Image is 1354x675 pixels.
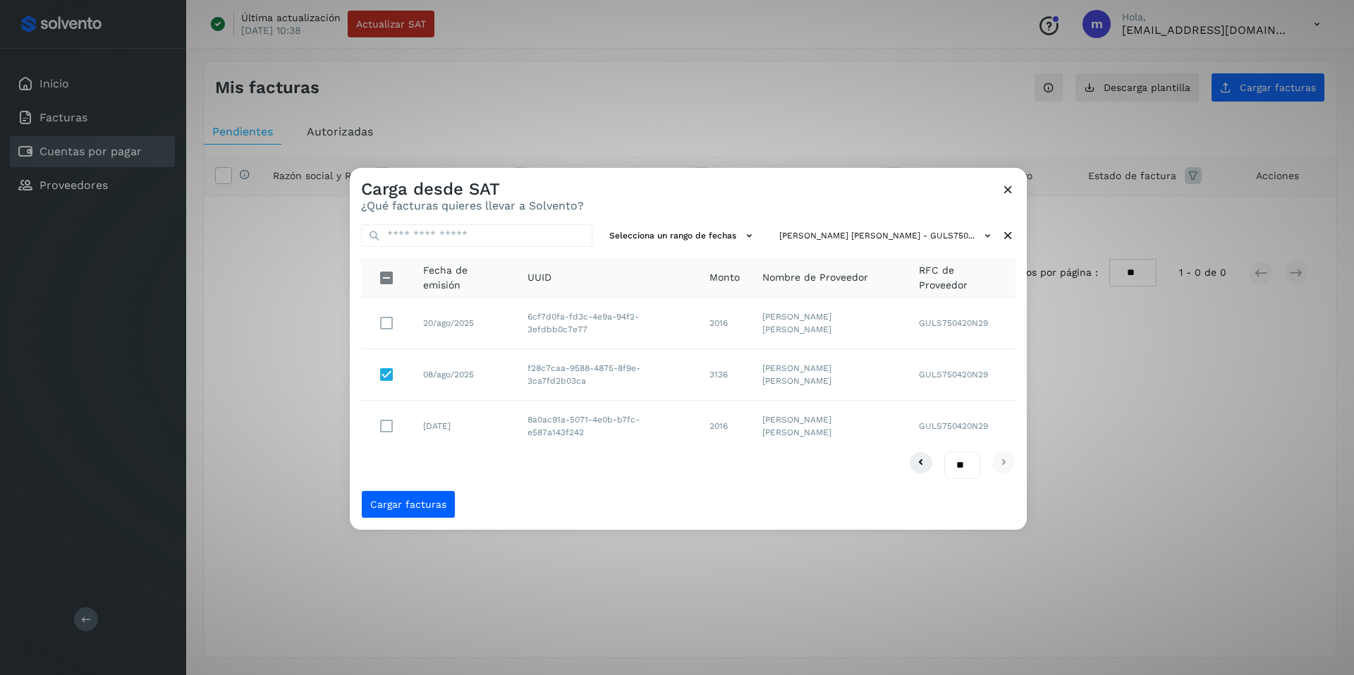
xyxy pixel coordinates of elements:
td: 3136 [698,349,751,401]
td: GULS750420N29 [908,349,1015,401]
td: 6cf7d0fa-fd3c-4e9a-94f2-3efdbb0c7e77 [516,298,698,349]
td: GULS750420N29 [908,298,1015,349]
span: UUID [527,270,551,285]
td: 2016 [698,401,751,451]
span: Nombre de Proveedor [762,270,868,285]
span: Monto [709,270,740,285]
td: 20/ago/2025 [412,298,516,349]
h3: Carga desde SAT [361,179,584,200]
span: Cargar facturas [370,499,446,509]
p: ¿Qué facturas quieres llevar a Solvento? [361,199,584,212]
span: Fecha de emisión [423,263,505,293]
td: [PERSON_NAME] [PERSON_NAME] [751,298,907,349]
td: [PERSON_NAME] [PERSON_NAME] [751,349,907,401]
button: [PERSON_NAME] [PERSON_NAME] - GULS750... [774,224,1001,248]
td: 08/ago/2025 [412,349,516,401]
td: [DATE] [412,401,516,451]
button: Cargar facturas [361,490,456,518]
td: 8a0ac91a-5071-4e0b-b7fc-e587a143f242 [516,401,698,451]
td: 2016 [698,298,751,349]
span: RFC de Proveedor [919,263,1004,293]
td: [PERSON_NAME] [PERSON_NAME] [751,401,907,451]
td: f28c7caa-9588-4875-8f9e-3ca7fd2b03ca [516,349,698,401]
button: Selecciona un rango de fechas [604,224,762,248]
td: GULS750420N29 [908,401,1015,451]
